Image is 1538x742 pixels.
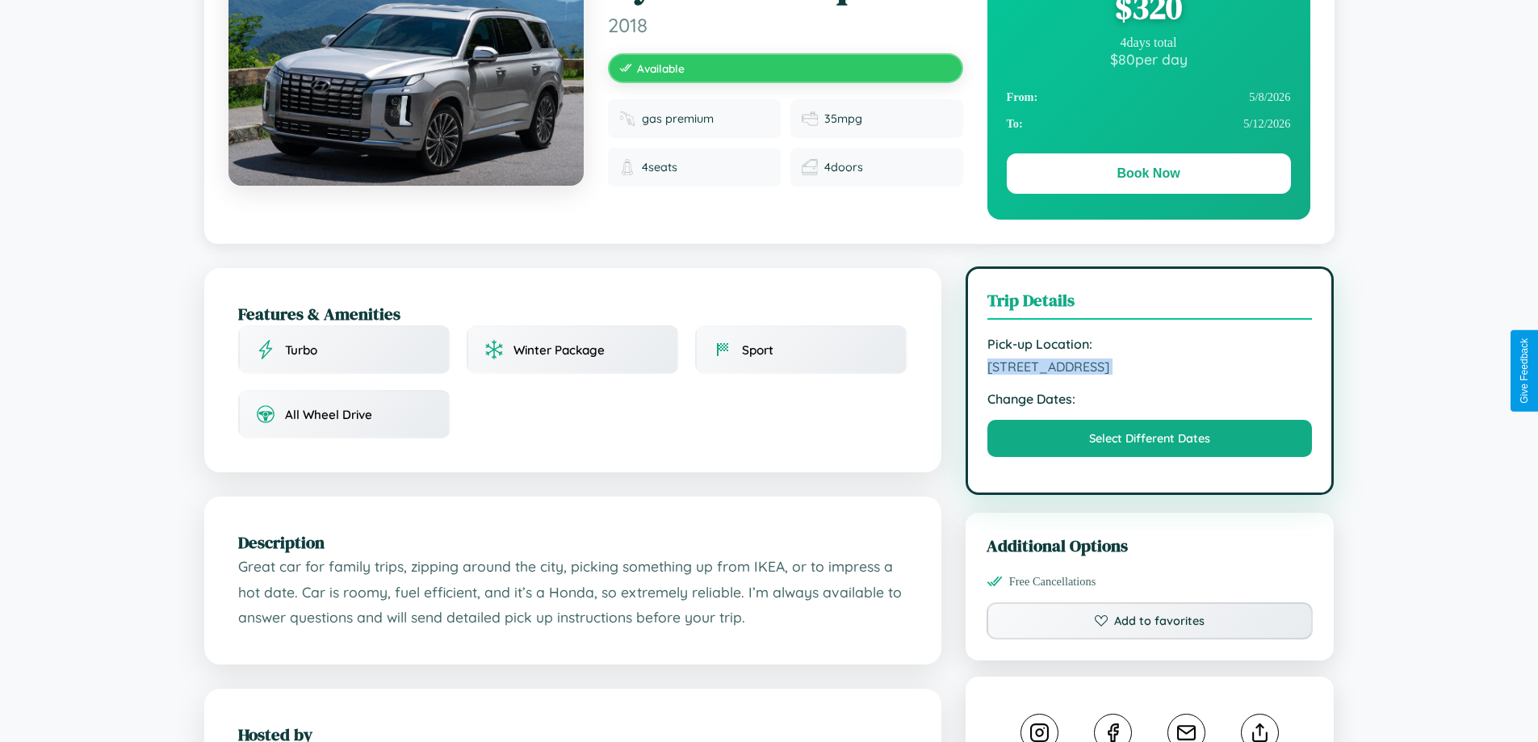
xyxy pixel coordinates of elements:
[1007,90,1038,104] strong: From:
[285,342,317,358] span: Turbo
[637,61,685,75] span: Available
[987,336,1313,352] strong: Pick-up Location:
[987,358,1313,375] span: [STREET_ADDRESS]
[987,602,1314,639] button: Add to favorites
[987,391,1313,407] strong: Change Dates:
[1007,153,1291,194] button: Book Now
[513,342,605,358] span: Winter Package
[642,160,677,174] span: 4 seats
[1009,575,1096,589] span: Free Cancellations
[1007,111,1291,137] div: 5 / 12 / 2026
[619,111,635,127] img: Fuel type
[987,534,1314,557] h3: Additional Options
[1007,50,1291,68] div: $ 80 per day
[802,159,818,175] img: Doors
[1519,338,1530,404] div: Give Feedback
[1007,36,1291,50] div: 4 days total
[987,420,1313,457] button: Select Different Dates
[238,530,907,554] h2: Description
[1007,117,1023,131] strong: To:
[238,302,907,325] h2: Features & Amenities
[987,288,1313,320] h3: Trip Details
[642,111,714,126] span: gas premium
[802,111,818,127] img: Fuel efficiency
[285,407,372,422] span: All Wheel Drive
[238,554,907,631] p: Great car for family trips, zipping around the city, picking something up from IKEA, or to impres...
[1007,84,1291,111] div: 5 / 8 / 2026
[742,342,773,358] span: Sport
[824,111,862,126] span: 35 mpg
[824,160,863,174] span: 4 doors
[608,13,963,37] span: 2018
[619,159,635,175] img: Seats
